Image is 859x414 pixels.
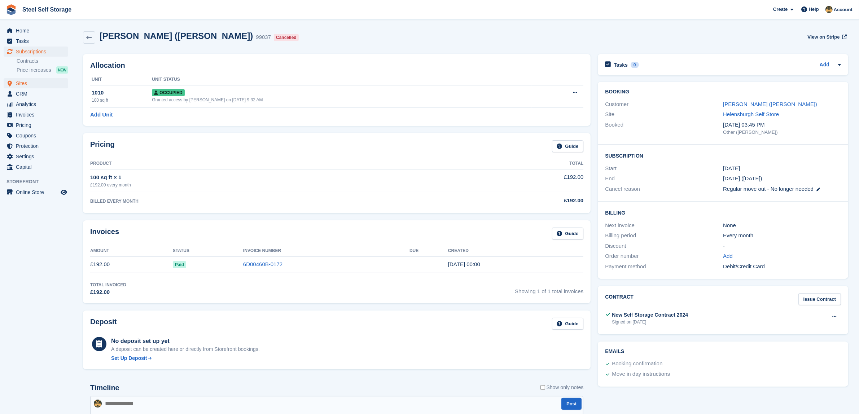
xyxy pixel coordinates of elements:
div: 99037 [256,33,271,41]
h2: Billing [605,209,841,216]
div: Order number [605,252,723,260]
a: 6D00460B-0172 [243,261,282,267]
div: Billing period [605,232,723,240]
a: menu [4,120,68,130]
a: menu [4,26,68,36]
td: £192.00 [90,256,173,273]
div: Customer [605,100,723,109]
img: James Steel [94,400,102,408]
span: Storefront [6,178,72,185]
span: Showing 1 of 1 total invoices [515,282,583,296]
div: Move in day instructions [612,370,670,379]
a: Add Unit [90,111,113,119]
img: stora-icon-8386f47178a22dfd0bd8f6a31ec36ba5ce8667c1dd55bd0f319d3a0aa187defe.svg [6,4,17,15]
span: Analytics [16,99,59,109]
span: View on Stripe [807,34,840,41]
div: 100 sq ft [92,97,152,103]
th: Status [173,245,243,257]
th: Created [448,245,583,257]
h2: Contract [605,293,634,305]
h2: Tasks [614,62,628,68]
div: Discount [605,242,723,250]
span: Account [834,6,853,13]
span: Online Store [16,187,59,197]
span: Occupied [152,89,184,96]
a: Helensburgh Self Store [723,111,779,117]
span: Help [809,6,819,13]
a: Issue Contract [798,293,841,305]
div: 1010 [92,89,152,97]
div: Booked [605,121,723,136]
div: End [605,175,723,183]
div: Granted access by [PERSON_NAME] on [DATE] 9:32 AM [152,97,531,103]
h2: Allocation [90,61,583,70]
span: Sites [16,78,59,88]
div: [DATE] 03:45 PM [723,121,841,129]
div: Start [605,164,723,173]
div: Total Invoiced [90,282,126,288]
a: [PERSON_NAME] ([PERSON_NAME]) [723,101,817,107]
a: menu [4,187,68,197]
img: James Steel [825,6,833,13]
div: New Self Storage Contract 2024 [612,311,688,319]
span: Regular move out - No longer needed [723,186,814,192]
a: menu [4,89,68,99]
a: Set Up Deposit [111,354,260,362]
div: Every month [723,232,841,240]
div: Cancelled [274,34,299,41]
a: Price increases NEW [17,66,68,74]
h2: Timeline [90,384,119,392]
input: Show only notes [540,384,545,391]
a: menu [4,36,68,46]
div: Next invoice [605,221,723,230]
p: A deposit can be created here or directly from Storefront bookings. [111,345,260,353]
h2: Deposit [90,318,117,330]
span: [DATE] ([DATE]) [723,175,762,181]
span: Home [16,26,59,36]
div: Signed on [DATE] [612,319,688,325]
a: Guide [552,228,584,239]
a: Preview store [60,188,68,197]
div: No deposit set up yet [111,337,260,345]
div: Set Up Deposit [111,354,147,362]
div: Cancel reason [605,185,723,193]
a: menu [4,151,68,162]
a: menu [4,141,68,151]
a: menu [4,78,68,88]
th: Due [409,245,448,257]
a: Guide [552,318,584,330]
th: Unit Status [152,74,531,85]
a: menu [4,131,68,141]
span: Price increases [17,67,51,74]
a: Steel Self Storage [19,4,74,16]
a: menu [4,162,68,172]
a: menu [4,110,68,120]
a: Contracts [17,58,68,65]
span: Capital [16,162,59,172]
div: NEW [56,66,68,74]
a: Add [820,61,829,69]
span: Protection [16,141,59,151]
div: None [723,221,841,230]
div: - [723,242,841,250]
th: Amount [90,245,173,257]
div: £192.00 [90,288,126,296]
a: menu [4,47,68,57]
h2: Invoices [90,228,119,239]
span: Pricing [16,120,59,130]
h2: Booking [605,89,841,95]
span: Subscriptions [16,47,59,57]
span: CRM [16,89,59,99]
button: Post [561,398,582,410]
th: Product [90,158,441,169]
div: £192.00 [441,197,583,205]
h2: Subscription [605,152,841,159]
td: £192.00 [441,169,583,192]
a: menu [4,99,68,109]
label: Show only notes [540,384,584,391]
h2: Emails [605,349,841,354]
h2: [PERSON_NAME] ([PERSON_NAME]) [100,31,253,41]
div: 0 [631,62,639,68]
span: Paid [173,261,186,268]
span: Tasks [16,36,59,46]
